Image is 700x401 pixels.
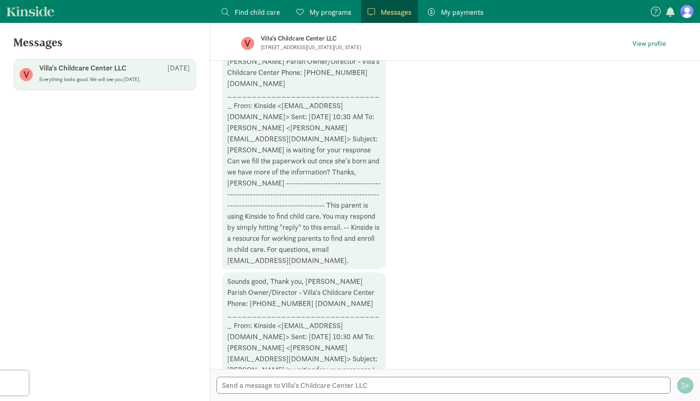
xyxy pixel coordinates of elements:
p: Villa's Childcare Center LLC [261,33,519,44]
figure: V [20,68,33,81]
button: View profile [629,38,669,50]
span: Messages [381,7,411,18]
span: Find child care [235,7,280,18]
p: Villa's Childcare Center LLC [39,63,126,73]
span: View profile [632,39,666,49]
p: [DATE] [167,63,190,73]
a: Kinside [7,6,54,16]
figure: V [241,37,254,50]
div: Yes, of course, feel free to fill out the paper work one week before the first day of care. Thank... [222,30,386,269]
span: My programs [309,7,351,18]
p: Everything looks good. We will see you [DATE]. [39,76,190,83]
p: [STREET_ADDRESS][US_STATE][US_STATE] [261,44,461,51]
span: My payments [441,7,483,18]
